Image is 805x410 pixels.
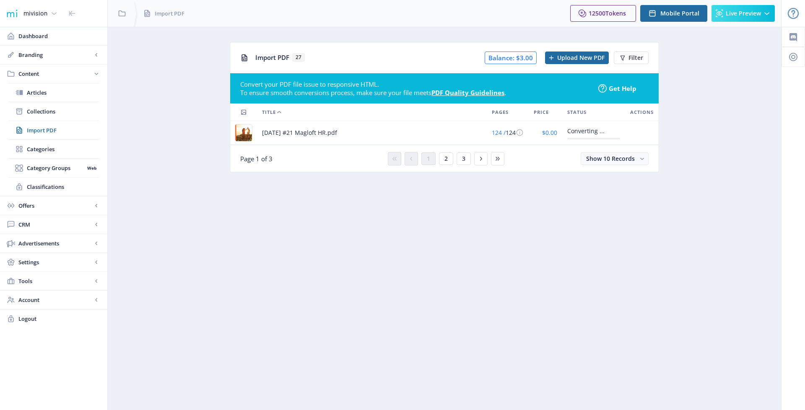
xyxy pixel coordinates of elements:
[23,4,47,23] div: mivision
[598,84,649,93] a: Get Help
[492,129,506,137] span: 124 /
[8,178,99,196] a: Classifications
[630,107,654,117] span: Actions
[545,52,609,64] button: Upload New PDF
[27,145,99,153] span: Categories
[18,70,92,78] span: Content
[18,32,101,40] span: Dashboard
[262,107,276,117] span: Title
[462,155,465,162] span: 3
[567,126,610,136] div: Converting ...
[27,88,99,97] span: Articles
[581,152,649,165] button: Show 10 Records
[27,164,84,172] span: Category Groups
[431,88,504,97] a: PDF Quality Guidelines
[18,277,92,285] span: Tools
[240,80,592,88] div: Convert your PDF file issue to responsive HTML.
[444,155,448,162] span: 2
[18,315,101,323] span: Logout
[557,54,605,61] span: Upload New PDF
[421,152,436,165] button: 1
[660,10,699,17] span: Mobile Portal
[262,128,337,138] span: [DATE] #21 Magloft HR.pdf
[255,53,289,62] span: Import PDF
[8,140,99,158] a: Categories
[457,152,471,165] button: 3
[427,155,430,162] span: 1
[18,239,92,248] span: Advertisements
[726,10,761,17] span: Live Preview
[439,152,453,165] button: 2
[492,107,509,117] span: Pages
[640,5,707,22] button: Mobile Portal
[8,159,99,177] a: Category GroupsWeb
[712,5,775,22] button: Live Preview
[155,9,184,18] span: Import PDF
[8,83,99,102] a: Articles
[27,126,99,134] span: Import PDF
[570,5,636,22] button: 12500Tokens
[542,129,557,137] span: $0.00
[18,201,92,210] span: Offers
[628,54,643,61] span: Filter
[27,107,99,116] span: Collections
[534,107,549,117] span: Price
[84,164,99,172] nb-badge: Web
[485,52,537,64] span: Balance: $3.00
[8,121,99,139] a: Import PDF
[567,107,587,117] span: Status
[605,9,626,17] span: Tokens
[235,124,252,141] img: de78a980-3b49-4cff-aa00-46ea9e4f47e1.jpg
[492,128,524,138] div: 124
[27,183,99,191] span: Classifications
[240,155,273,163] span: Page 1 of 3
[18,51,92,59] span: Branding
[8,102,99,121] a: Collections
[240,88,592,97] div: To ensure smooth conversions process, make sure your file meets .
[586,155,635,162] span: Show 10 Records
[5,7,18,20] img: 1f20cf2a-1a19-485c-ac21-848c7d04f45b.png
[18,258,92,266] span: Settings
[18,296,92,304] span: Account
[18,220,92,229] span: CRM
[614,52,649,64] button: Filter
[293,53,304,62] span: 27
